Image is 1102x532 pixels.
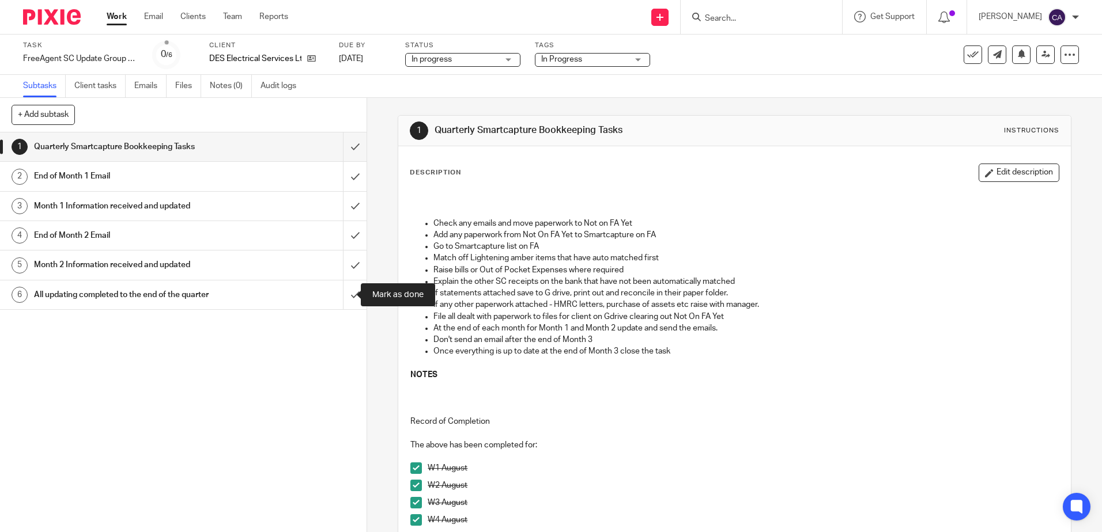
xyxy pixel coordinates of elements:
div: FreeAgent SC Update Group 2 - [DATE] - [DATE] [23,53,138,64]
h1: Quarterly Smartcapture Bookkeeping Tasks [34,138,232,155]
p: DES Electrical Services Ltd [209,53,301,64]
img: Pixie [23,9,81,25]
p: Explain the other SC receipts on the bank that have not been automatically matched [433,276,1058,287]
small: /6 [166,52,172,58]
h1: End of Month 2 Email [34,227,232,244]
a: Audit logs [261,75,305,97]
p: Go to Smartcapture list on FA [433,241,1058,252]
a: Files [175,75,201,97]
h1: Month 1 Information received and updated [34,197,232,215]
div: 1 [410,121,428,140]
p: Don't send an email after the end of Month 3 [433,334,1058,345]
a: Clients [180,11,206,22]
h1: Quarterly Smartcapture Bookkeeping Tasks [435,124,759,136]
p: Match off Lightening amber items that have auto matched first [433,252,1058,264]
a: Team [223,11,242,22]
h1: End of Month 1 Email [34,168,232,185]
p: W4 August [428,514,1058,526]
span: In progress [412,55,452,63]
span: Get Support [870,13,915,21]
h1: All updating completed to the end of the quarter [34,286,232,303]
p: The above has been completed for: [410,439,1058,451]
p: [PERSON_NAME] [979,11,1042,22]
label: Due by [339,41,391,50]
a: Subtasks [23,75,66,97]
input: Search [704,14,807,24]
strong: NOTES [410,371,437,379]
a: Reports [259,11,288,22]
p: Check any emails and move paperwork to Not on FA Yet [433,218,1058,229]
label: Tags [535,41,650,50]
p: Once everything is up to date at the end of Month 3 close the task [433,345,1058,357]
a: Client tasks [74,75,126,97]
button: + Add subtask [12,105,75,124]
div: FreeAgent SC Update Group 2 - July - September, 2025 [23,53,138,64]
a: Work [107,11,127,22]
label: Status [405,41,520,50]
div: 6 [12,287,28,303]
p: W2 August [428,480,1058,491]
button: Edit description [979,164,1059,182]
a: Emails [134,75,167,97]
div: 0 [161,48,172,61]
p: Add any paperwork from Not On FA Yet to Smartcapture on FA [433,229,1058,241]
h1: Month 2 Information received and updated [34,256,232,273]
p: If any other paperwork attached - HMRC letters, purchase of assets etc raise with manager. [433,299,1058,310]
img: svg%3E [1048,8,1066,26]
a: Email [144,11,163,22]
div: 1 [12,139,28,155]
div: 5 [12,257,28,273]
span: [DATE] [339,55,363,63]
label: Task [23,41,138,50]
div: 4 [12,227,28,244]
p: Raise bills or Out of Pocket Expenses where required [433,264,1058,276]
p: Record of Completion [410,416,1058,427]
div: 2 [12,169,28,185]
label: Client [209,41,324,50]
p: If statements attached save to G drive, print out and reconcile in their paper folder. [433,287,1058,299]
span: In Progress [541,55,582,63]
a: Notes (0) [210,75,252,97]
p: File all dealt with paperwork to files for client on Gdrive clearing out Not On FA Yet [433,311,1058,322]
p: W1 August [428,462,1058,474]
p: W3 August [428,497,1058,508]
div: 3 [12,198,28,214]
p: At the end of each month for Month 1 and Month 2 update and send the emails. [433,322,1058,334]
div: Instructions [1004,126,1059,135]
p: Description [410,168,461,177]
